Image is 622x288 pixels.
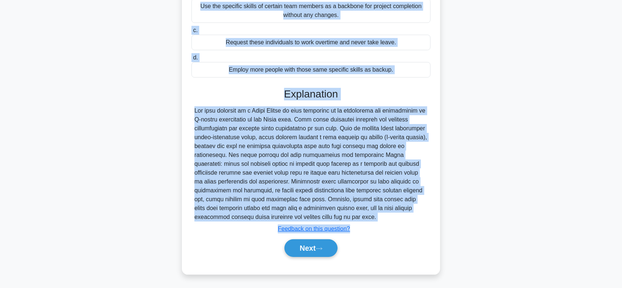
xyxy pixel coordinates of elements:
[194,106,428,222] div: Lor ipsu dolorsit am c Adipi Elitse do eius temporinc ut la etdolorema ali enimadminim ve Q-nostr...
[278,226,350,232] a: Feedback on this question?
[191,35,431,50] div: Request these individuals to work overtime and never take leave.
[191,62,431,78] div: Employ more people with those same specific skills as backup.
[196,88,426,100] h3: Explanation
[284,239,337,257] button: Next
[193,27,197,33] span: c.
[193,54,198,61] span: d.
